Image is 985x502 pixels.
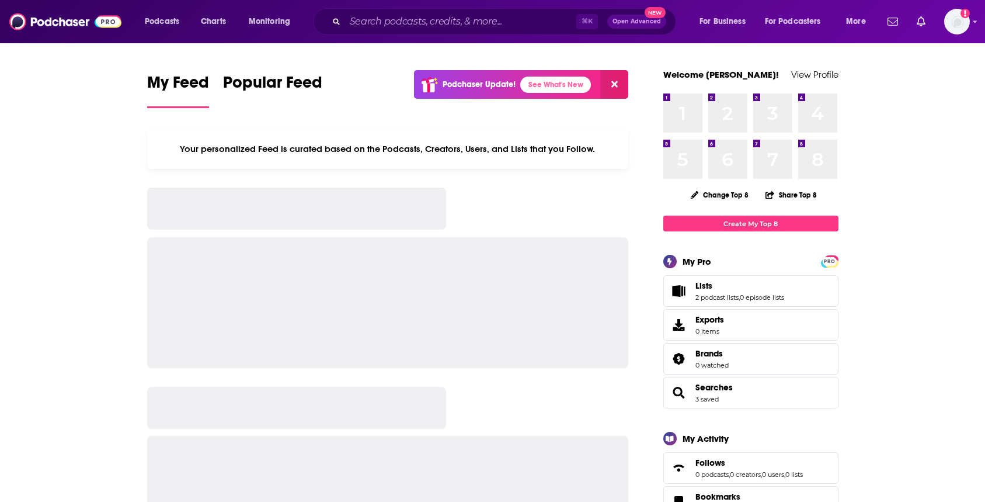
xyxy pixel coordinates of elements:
a: Charts [193,12,233,31]
a: My Feed [147,72,209,108]
span: Open Advanced [612,19,661,25]
span: More [846,13,866,30]
button: Change Top 8 [684,188,756,202]
button: open menu [691,12,760,31]
span: Logged in as podimatt [944,9,970,34]
span: My Feed [147,72,209,99]
span: , [784,470,785,479]
img: Podchaser - Follow, Share and Rate Podcasts [9,11,121,33]
svg: Add a profile image [960,9,970,18]
span: New [645,7,666,18]
span: Popular Feed [223,72,322,99]
a: 0 podcasts [695,470,729,479]
div: Your personalized Feed is curated based on the Podcasts, Creators, Users, and Lists that you Follow. [147,129,629,169]
a: 0 episode lists [740,293,784,302]
a: View Profile [791,69,838,80]
span: Brands [695,348,723,359]
span: Follows [663,452,838,484]
a: 2 podcast lists [695,293,739,302]
a: Follows [695,458,803,468]
span: Monitoring [249,13,290,30]
a: PRO [823,257,837,265]
a: Show notifications dropdown [912,12,930,32]
span: ⌘ K [576,14,598,29]
div: My Pro [683,256,711,267]
a: 0 watched [695,361,729,369]
span: 0 items [695,327,724,335]
span: Bookmarks [695,491,740,502]
img: User Profile [944,9,970,34]
span: , [739,293,740,302]
a: Create My Top 8 [663,216,838,231]
a: Searches [695,382,733,393]
span: Brands [663,343,838,375]
a: Welcome [PERSON_NAME]! [663,69,779,80]
input: Search podcasts, credits, & more... [345,12,576,31]
a: Follows [667,460,691,476]
span: Exports [667,317,691,333]
div: Search podcasts, credits, & more... [324,8,687,35]
a: Lists [667,283,691,299]
a: 0 creators [730,470,761,479]
a: 0 users [762,470,784,479]
a: Bookmarks [695,491,764,502]
a: Brands [667,351,691,367]
span: PRO [823,257,837,266]
button: open menu [137,12,194,31]
span: Lists [695,281,712,291]
span: Exports [695,314,724,325]
span: Lists [663,275,838,307]
a: Show notifications dropdown [883,12,903,32]
button: Show profile menu [944,9,970,34]
button: open menu [838,12,880,31]
button: Open AdvancedNew [607,15,666,29]
a: 3 saved [695,395,719,403]
button: open menu [241,12,305,31]
span: Searches [663,377,838,408]
span: , [729,470,730,479]
span: Podcasts [145,13,179,30]
span: Charts [201,13,226,30]
p: Podchaser Update! [443,79,516,89]
span: Follows [695,458,725,468]
button: Share Top 8 [765,184,817,206]
a: Exports [663,309,838,341]
span: , [761,470,762,479]
span: For Business [699,13,746,30]
a: Brands [695,348,729,359]
span: For Podcasters [765,13,821,30]
a: Popular Feed [223,72,322,108]
a: See What's New [520,77,591,93]
div: My Activity [683,433,729,444]
a: Lists [695,281,784,291]
button: open menu [757,12,838,31]
a: 0 lists [785,470,803,479]
a: Searches [667,385,691,401]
